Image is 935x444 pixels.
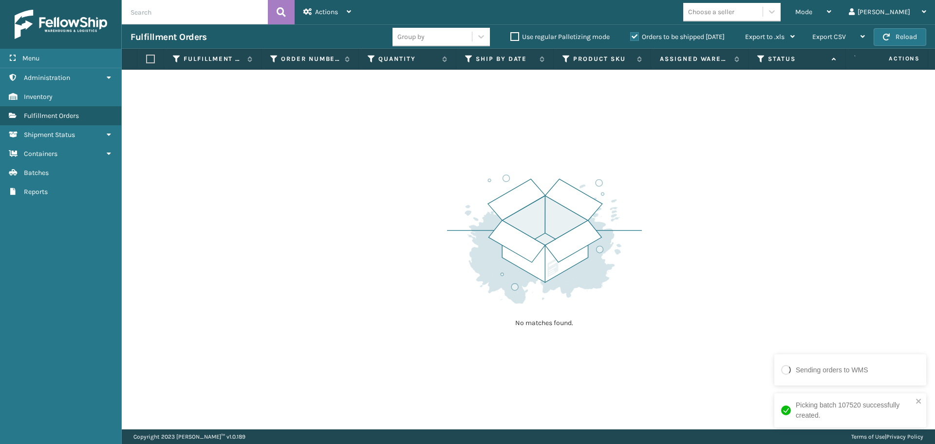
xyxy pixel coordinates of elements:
span: Mode [795,8,812,16]
h3: Fulfillment Orders [131,31,206,43]
button: Reload [874,28,926,46]
p: Copyright 2023 [PERSON_NAME]™ v 1.0.189 [133,429,245,444]
span: Menu [22,54,39,62]
span: Administration [24,74,70,82]
span: Containers [24,150,57,158]
div: Sending orders to WMS [796,365,868,375]
span: Actions [315,8,338,16]
button: close [916,397,922,406]
span: Actions [858,51,926,67]
label: Assigned Warehouse [660,55,729,63]
label: Orders to be shipped [DATE] [630,33,725,41]
span: Batches [24,169,49,177]
span: Export CSV [812,33,846,41]
div: Choose a seller [688,7,734,17]
span: Shipment Status [24,131,75,139]
label: Status [768,55,827,63]
img: logo [15,10,107,39]
div: Picking batch 107520 successfully created. [796,400,913,421]
span: Inventory [24,93,53,101]
span: Export to .xls [745,33,785,41]
div: Group by [397,32,425,42]
span: Reports [24,188,48,196]
label: Order Number [281,55,340,63]
label: Ship By Date [476,55,535,63]
label: Use regular Palletizing mode [510,33,610,41]
span: Fulfillment Orders [24,112,79,120]
label: Quantity [378,55,437,63]
label: Fulfillment Order Id [184,55,243,63]
label: Product SKU [573,55,632,63]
